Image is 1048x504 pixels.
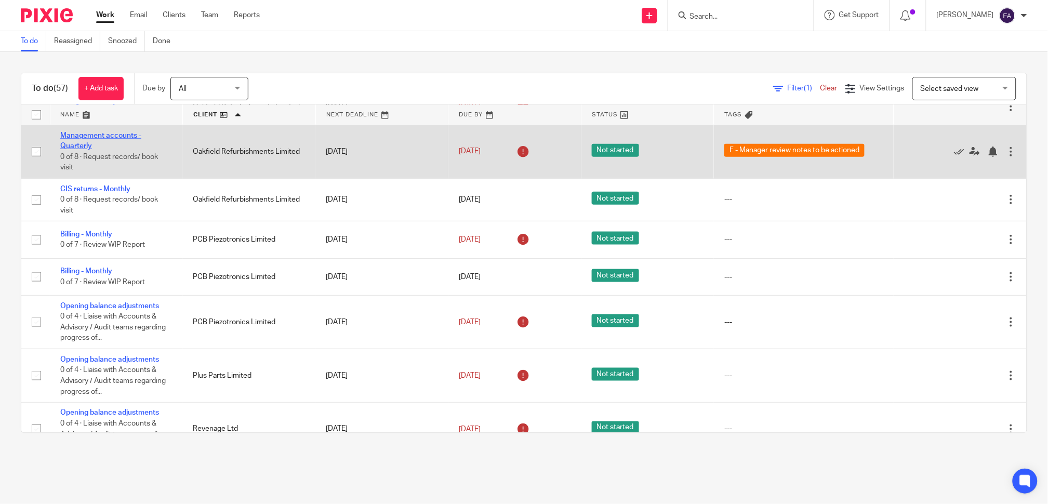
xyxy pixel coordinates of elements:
span: View Settings [860,85,905,92]
div: --- [724,317,883,327]
a: Snoozed [108,31,145,51]
span: [DATE] [459,319,481,326]
span: [DATE] [459,273,481,281]
td: PCB Piezotronics Limited [183,221,316,258]
span: Not started [592,368,639,381]
h1: To do [32,83,68,94]
a: Reports [234,10,260,20]
span: [DATE] [459,426,481,433]
span: (57) [54,84,68,92]
span: 0 of 4 · Liaise with Accounts & Advisory / Audit teams regarding progress of... [60,313,166,342]
a: Billing - Monthly [60,268,112,275]
td: PCB Piezotronics Limited [183,258,316,295]
input: Search [689,12,782,22]
span: Not started [592,421,639,434]
span: 0 of 4 · Liaise with Accounts & Advisory / Audit teams regarding progress of... [60,367,166,395]
span: [DATE] [459,196,481,203]
td: [DATE] [315,349,448,403]
a: CIS returns - Monthly [60,185,130,193]
div: --- [724,272,883,282]
a: Opening balance adjustments [60,356,159,363]
div: --- [724,370,883,381]
td: [DATE] [315,403,448,456]
span: Not started [592,192,639,205]
a: Reassigned [54,31,100,51]
span: Not started [592,314,639,327]
div: --- [724,424,883,434]
span: Not started [592,144,639,157]
span: 0 of 8 · Request records/ book visit [60,153,158,171]
p: Due by [142,83,165,94]
a: Management accounts - Quarterly [60,132,141,150]
a: + Add task [78,77,124,100]
td: [DATE] [315,125,448,178]
span: 0 of 4 · Liaise with Accounts & Advisory / Audit teams regarding progress of... [60,420,166,449]
a: Clients [163,10,185,20]
span: All [179,85,187,92]
span: 0 of 7 · Review WIP Report [60,278,145,286]
td: Oakfield Refurbishments Limited [183,125,316,178]
a: To do [21,31,46,51]
span: [DATE] [459,148,481,155]
td: [DATE] [315,221,448,258]
span: 0 of 8 · Request records/ book visit [60,196,158,214]
td: PCB Piezotronics Limited [183,296,316,349]
span: Not started [592,232,639,245]
td: [DATE] [315,258,448,295]
div: --- [724,194,883,205]
img: Pixie [21,8,73,22]
span: [DATE] [459,236,481,243]
span: F - Manager review notes to be actioned [724,144,865,157]
a: Done [153,31,178,51]
span: (1) [804,85,813,92]
span: Not started [592,269,639,282]
span: Select saved view [921,85,979,92]
a: Clear [820,85,838,92]
td: Plus Parts Limited [183,349,316,403]
a: Mark as done [954,147,970,157]
a: Billing - Monthly [60,231,112,238]
a: Opening balance adjustments [60,302,159,310]
span: [DATE] [459,372,481,379]
span: 0 of 7 · Review WIP Report [60,242,145,249]
td: Oakfield Refurbishments Limited [183,178,316,221]
span: Get Support [839,11,879,19]
img: svg%3E [999,7,1016,24]
span: Filter [788,85,820,92]
td: [DATE] [315,296,448,349]
span: Tags [725,112,742,117]
a: Team [201,10,218,20]
td: [DATE] [315,178,448,221]
td: Revenage Ltd [183,403,316,456]
a: Work [96,10,114,20]
a: Opening balance adjustments [60,409,159,417]
a: Email [130,10,147,20]
div: --- [724,234,883,245]
p: [PERSON_NAME] [937,10,994,20]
